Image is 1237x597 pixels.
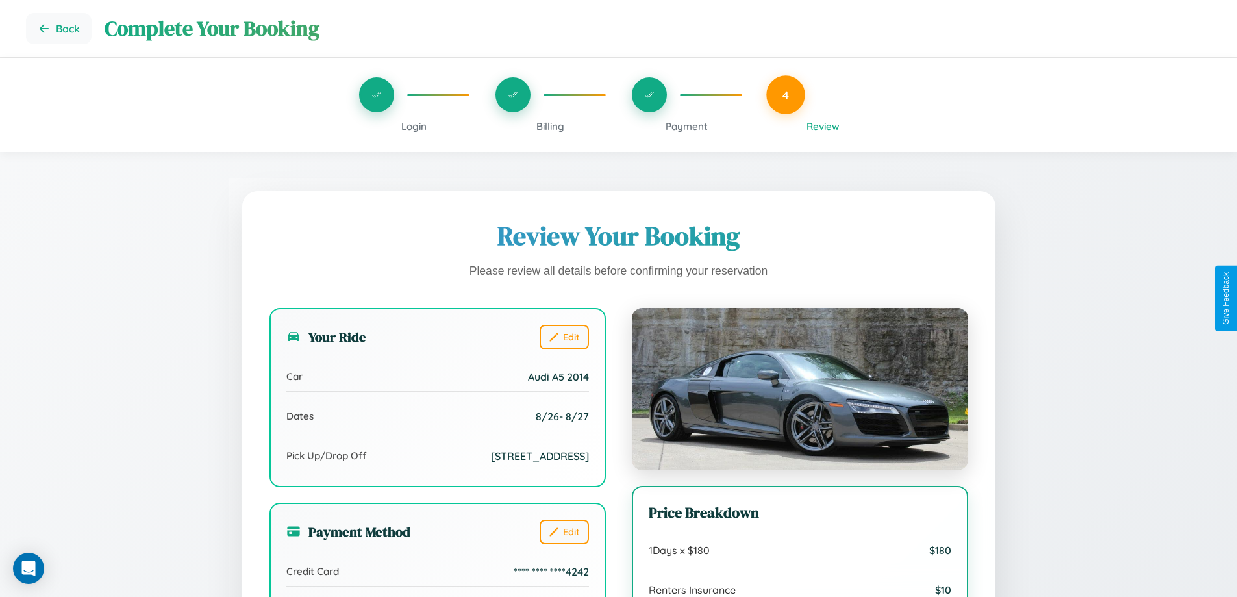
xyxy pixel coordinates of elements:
[540,325,589,349] button: Edit
[806,120,840,133] span: Review
[286,450,367,462] span: Pick Up/Drop Off
[286,522,410,541] h3: Payment Method
[105,14,1211,43] h1: Complete Your Booking
[536,410,589,423] span: 8 / 26 - 8 / 27
[286,370,303,383] span: Car
[540,520,589,544] button: Edit
[649,503,951,523] h3: Price Breakdown
[929,544,951,557] span: $ 180
[649,544,710,557] span: 1 Days x $ 180
[286,410,314,422] span: Dates
[401,120,427,133] span: Login
[782,88,789,102] span: 4
[632,308,968,470] img: Audi A5
[935,583,951,596] span: $ 10
[491,450,589,463] span: [STREET_ADDRESS]
[536,120,564,133] span: Billing
[269,218,968,253] h1: Review Your Booking
[286,565,339,578] span: Credit Card
[666,120,708,133] span: Payment
[528,370,589,383] span: Audi A5 2014
[269,261,968,282] p: Please review all details before confirming your reservation
[649,583,736,596] span: Renters Insurance
[286,327,366,346] h3: Your Ride
[26,13,92,44] button: Go back
[13,553,44,584] div: Open Intercom Messenger
[1221,272,1231,325] div: Give Feedback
